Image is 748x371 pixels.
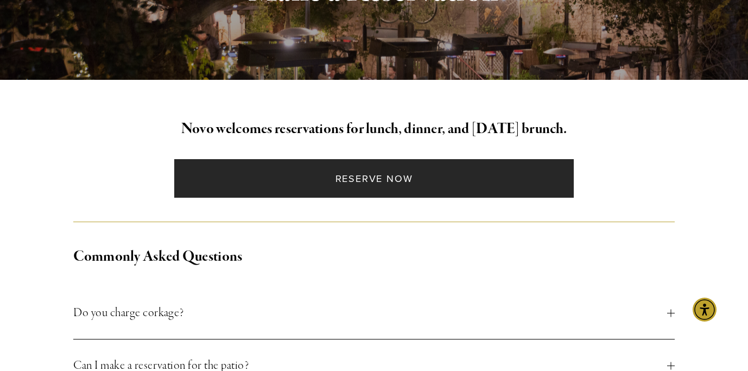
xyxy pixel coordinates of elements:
button: Do you charge corkage? [73,287,674,339]
a: Reserve Now [174,159,574,198]
span: Do you charge corkage? [73,303,667,323]
div: Accessibility Menu [693,298,717,322]
h2: Commonly Asked Questions [73,246,674,268]
h2: Novo welcomes reservations for lunch, dinner, and [DATE] brunch. [73,118,674,141]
